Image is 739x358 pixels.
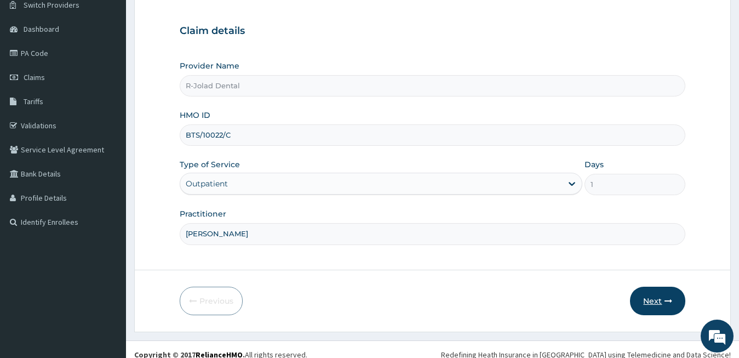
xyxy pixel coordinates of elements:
[180,124,686,146] input: Enter HMO ID
[180,159,240,170] label: Type of Service
[24,96,43,106] span: Tariffs
[180,287,243,315] button: Previous
[5,240,209,279] textarea: Type your message and hit 'Enter'
[186,178,228,189] div: Outpatient
[20,55,44,82] img: d_794563401_company_1708531726252_794563401
[180,25,686,37] h3: Claim details
[57,61,184,76] div: Chat with us now
[630,287,685,315] button: Next
[24,24,59,34] span: Dashboard
[180,60,239,71] label: Provider Name
[180,208,226,219] label: Practitioner
[180,110,210,121] label: HMO ID
[180,223,686,245] input: Enter Name
[585,159,604,170] label: Days
[180,5,206,32] div: Minimize live chat window
[64,109,151,219] span: We're online!
[24,72,45,82] span: Claims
